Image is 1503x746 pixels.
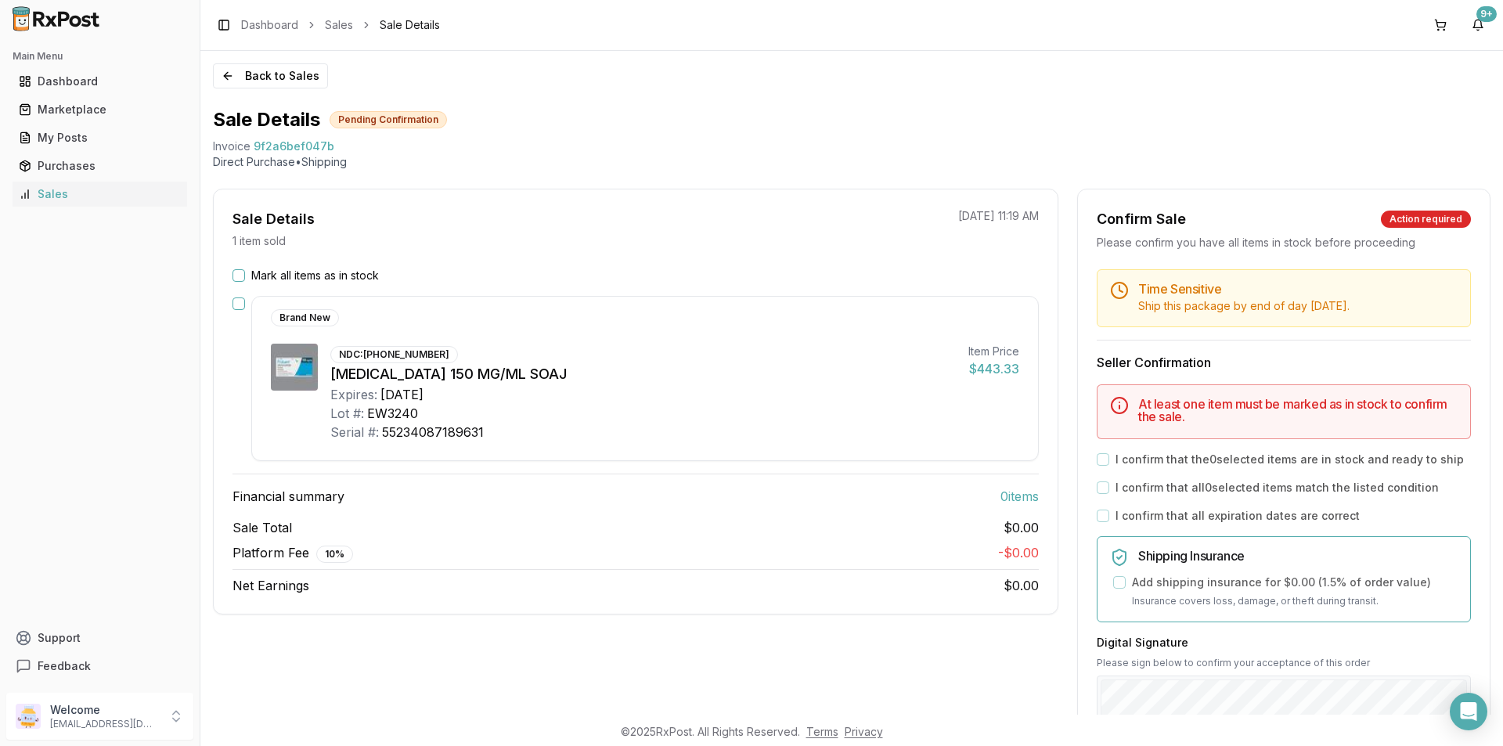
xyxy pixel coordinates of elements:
[806,725,838,738] a: Terms
[13,124,187,152] a: My Posts
[1381,211,1471,228] div: Action required
[1138,398,1458,423] h5: At least one item must be marked as in stock to confirm the sale.
[232,543,353,563] span: Platform Fee
[6,652,193,680] button: Feedback
[38,658,91,674] span: Feedback
[380,17,440,33] span: Sale Details
[6,624,193,652] button: Support
[316,546,353,563] div: 10 %
[1004,518,1039,537] span: $0.00
[271,344,318,391] img: Praluent 150 MG/ML SOAJ
[232,233,286,249] p: 1 item sold
[232,518,292,537] span: Sale Total
[232,208,315,230] div: Sale Details
[1465,13,1490,38] button: 9+
[13,180,187,208] a: Sales
[19,158,181,174] div: Purchases
[968,359,1019,378] div: $443.33
[1138,299,1350,312] span: Ship this package by end of day [DATE] .
[1450,693,1487,730] div: Open Intercom Messenger
[1116,508,1360,524] label: I confirm that all expiration dates are correct
[1138,283,1458,295] h5: Time Sensitive
[241,17,440,33] nav: breadcrumb
[6,125,193,150] button: My Posts
[6,97,193,122] button: Marketplace
[50,702,159,718] p: Welcome
[1000,487,1039,506] span: 0 item s
[19,102,181,117] div: Marketplace
[271,309,339,326] div: Brand New
[998,545,1039,560] span: - $0.00
[241,17,298,33] a: Dashboard
[1116,480,1439,496] label: I confirm that all 0 selected items match the listed condition
[13,152,187,180] a: Purchases
[380,385,424,404] div: [DATE]
[232,487,344,506] span: Financial summary
[6,182,193,207] button: Sales
[13,96,187,124] a: Marketplace
[213,154,1490,170] p: Direct Purchase • Shipping
[19,186,181,202] div: Sales
[13,67,187,96] a: Dashboard
[254,139,334,154] span: 9f2a6bef047b
[367,404,418,423] div: EW3240
[13,50,187,63] h2: Main Menu
[330,111,447,128] div: Pending Confirmation
[251,268,379,283] label: Mark all items as in stock
[6,69,193,94] button: Dashboard
[213,139,250,154] div: Invoice
[1097,235,1471,250] div: Please confirm you have all items in stock before proceeding
[1097,635,1471,650] h3: Digital Signature
[1132,575,1431,590] label: Add shipping insurance for $0.00 ( 1.5 % of order value)
[1097,353,1471,372] h3: Seller Confirmation
[16,704,41,729] img: User avatar
[1116,452,1464,467] label: I confirm that the 0 selected items are in stock and ready to ship
[6,6,106,31] img: RxPost Logo
[6,153,193,178] button: Purchases
[1097,657,1471,669] p: Please sign below to confirm your acceptance of this order
[19,74,181,89] div: Dashboard
[325,17,353,33] a: Sales
[330,404,364,423] div: Lot #:
[958,208,1039,224] p: [DATE] 11:19 AM
[213,63,328,88] button: Back to Sales
[1097,208,1186,230] div: Confirm Sale
[232,576,309,595] span: Net Earnings
[845,725,883,738] a: Privacy
[19,130,181,146] div: My Posts
[382,423,484,441] div: 55234087189631
[1004,578,1039,593] span: $0.00
[1132,593,1458,609] p: Insurance covers loss, damage, or theft during transit.
[1476,6,1497,22] div: 9+
[330,423,379,441] div: Serial #:
[330,363,956,385] div: [MEDICAL_DATA] 150 MG/ML SOAJ
[968,344,1019,359] div: Item Price
[213,107,320,132] h1: Sale Details
[330,346,458,363] div: NDC: [PHONE_NUMBER]
[50,718,159,730] p: [EMAIL_ADDRESS][DOMAIN_NAME]
[330,385,377,404] div: Expires:
[1138,550,1458,562] h5: Shipping Insurance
